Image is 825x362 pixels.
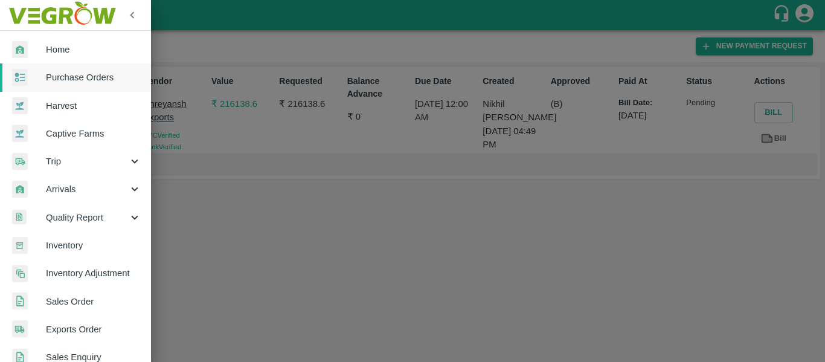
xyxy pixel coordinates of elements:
[46,155,128,168] span: Trip
[12,153,28,170] img: delivery
[12,69,28,86] img: reciept
[46,43,141,56] span: Home
[46,323,141,336] span: Exports Order
[12,124,28,143] img: harvest
[12,293,28,310] img: sales
[46,239,141,252] span: Inventory
[46,127,141,140] span: Captive Farms
[46,99,141,112] span: Harvest
[46,267,141,280] span: Inventory Adjustment
[12,320,28,338] img: shipments
[12,181,28,198] img: whArrival
[12,265,28,282] img: inventory
[46,295,141,308] span: Sales Order
[46,211,128,224] span: Quality Report
[12,41,28,59] img: whArrival
[12,97,28,115] img: harvest
[12,210,27,225] img: qualityReport
[46,71,141,84] span: Purchase Orders
[46,183,128,196] span: Arrivals
[12,237,28,254] img: whInventory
